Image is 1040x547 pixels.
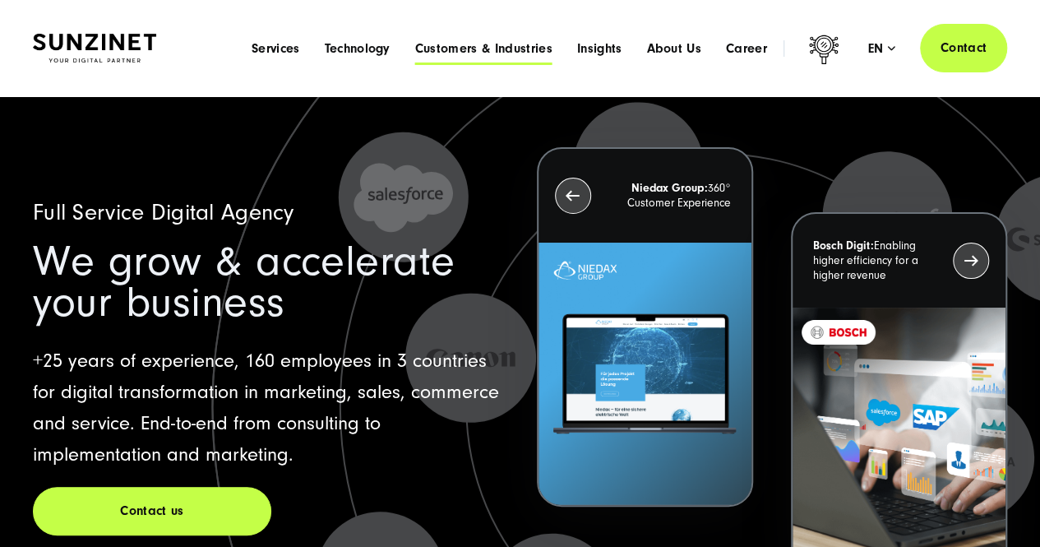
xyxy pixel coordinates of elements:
a: Services [252,40,300,57]
img: Letztes Projekt von Niedax. Ein Laptop auf dem die Niedax Website geöffnet ist, auf blauem Hinter... [538,243,751,505]
a: Customers & Industries [415,40,552,57]
strong: Niedax Group: [631,182,708,195]
div: en [868,40,895,57]
a: Career [726,40,767,57]
img: SUNZINET Full Service Digital Agentur [33,34,156,63]
p: 360° Customer Experience [600,181,731,211]
p: Enabling higher efficiency for a higher revenue [813,239,944,283]
a: Insights [577,40,622,57]
strong: Bosch Digit: [813,239,874,253]
span: We grow & accelerate your business [33,237,455,327]
a: Technology [324,40,390,57]
a: Contact us [33,487,271,535]
a: About Us [646,40,701,57]
p: +25 years of experience, 160 employees in 3 countries for digital transformation in marketing, sa... [33,345,503,471]
a: Contact [920,24,1007,72]
button: Niedax Group:360° Customer Experience Letztes Projekt von Niedax. Ein Laptop auf dem die Niedax W... [537,147,753,507]
span: Full Service Digital Agency [33,200,294,225]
